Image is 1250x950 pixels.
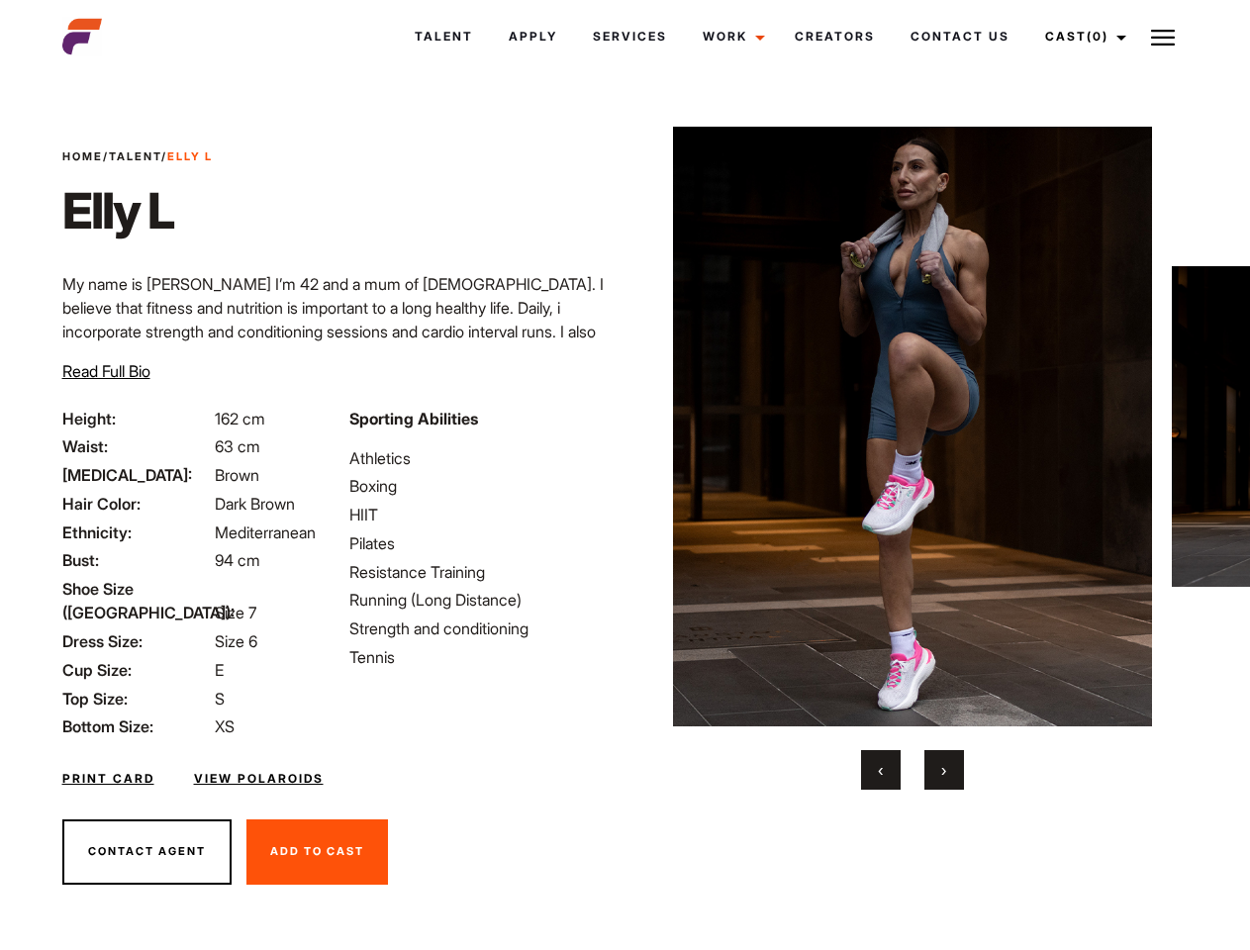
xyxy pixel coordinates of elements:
strong: Elly L [167,149,213,163]
img: cropped-aefm-brand-fav-22-square.png [62,17,102,56]
button: Contact Agent [62,819,232,885]
a: Work [685,10,777,63]
span: 162 cm [215,409,265,428]
span: Cup Size: [62,658,211,682]
a: Talent [109,149,161,163]
span: Shoe Size ([GEOGRAPHIC_DATA]): [62,577,211,624]
span: Waist: [62,434,211,458]
span: Bust: [62,548,211,572]
a: Services [575,10,685,63]
span: Top Size: [62,687,211,711]
strong: Sporting Abilities [349,409,478,428]
li: Boxing [349,474,613,498]
span: Next [941,760,946,780]
a: Cast(0) [1027,10,1138,63]
li: Tennis [349,645,613,669]
span: [MEDICAL_DATA]: [62,463,211,487]
a: Home [62,149,103,163]
a: View Polaroids [194,770,324,788]
span: Read Full Bio [62,361,150,381]
h1: Elly L [62,181,213,240]
a: Contact Us [893,10,1027,63]
span: Dress Size: [62,629,211,653]
span: Size 7 [215,603,256,622]
li: Athletics [349,446,613,470]
span: Previous [878,760,883,780]
li: Running (Long Distance) [349,588,613,612]
a: Print Card [62,770,154,788]
span: Add To Cast [270,844,364,858]
li: Strength and conditioning [349,617,613,640]
button: Read Full Bio [62,359,150,383]
li: Resistance Training [349,560,613,584]
span: Mediterranean [215,522,316,542]
a: Creators [777,10,893,63]
span: (0) [1087,29,1108,44]
p: My name is [PERSON_NAME] I’m 42 and a mum of [DEMOGRAPHIC_DATA]. I believe that fitness and nutri... [62,272,614,438]
li: Pilates [349,531,613,555]
li: HIIT [349,503,613,526]
a: Talent [397,10,491,63]
span: Height: [62,407,211,430]
button: Add To Cast [246,819,388,885]
a: Apply [491,10,575,63]
span: Ethnicity: [62,521,211,544]
span: S [215,689,225,709]
span: 94 cm [215,550,260,570]
img: Burger icon [1151,26,1175,49]
span: E [215,660,224,680]
span: / / [62,148,213,165]
span: Dark Brown [215,494,295,514]
span: XS [215,716,235,736]
span: Bottom Size: [62,714,211,738]
span: 63 cm [215,436,260,456]
span: Hair Color: [62,492,211,516]
span: Size 6 [215,631,257,651]
span: Brown [215,465,259,485]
